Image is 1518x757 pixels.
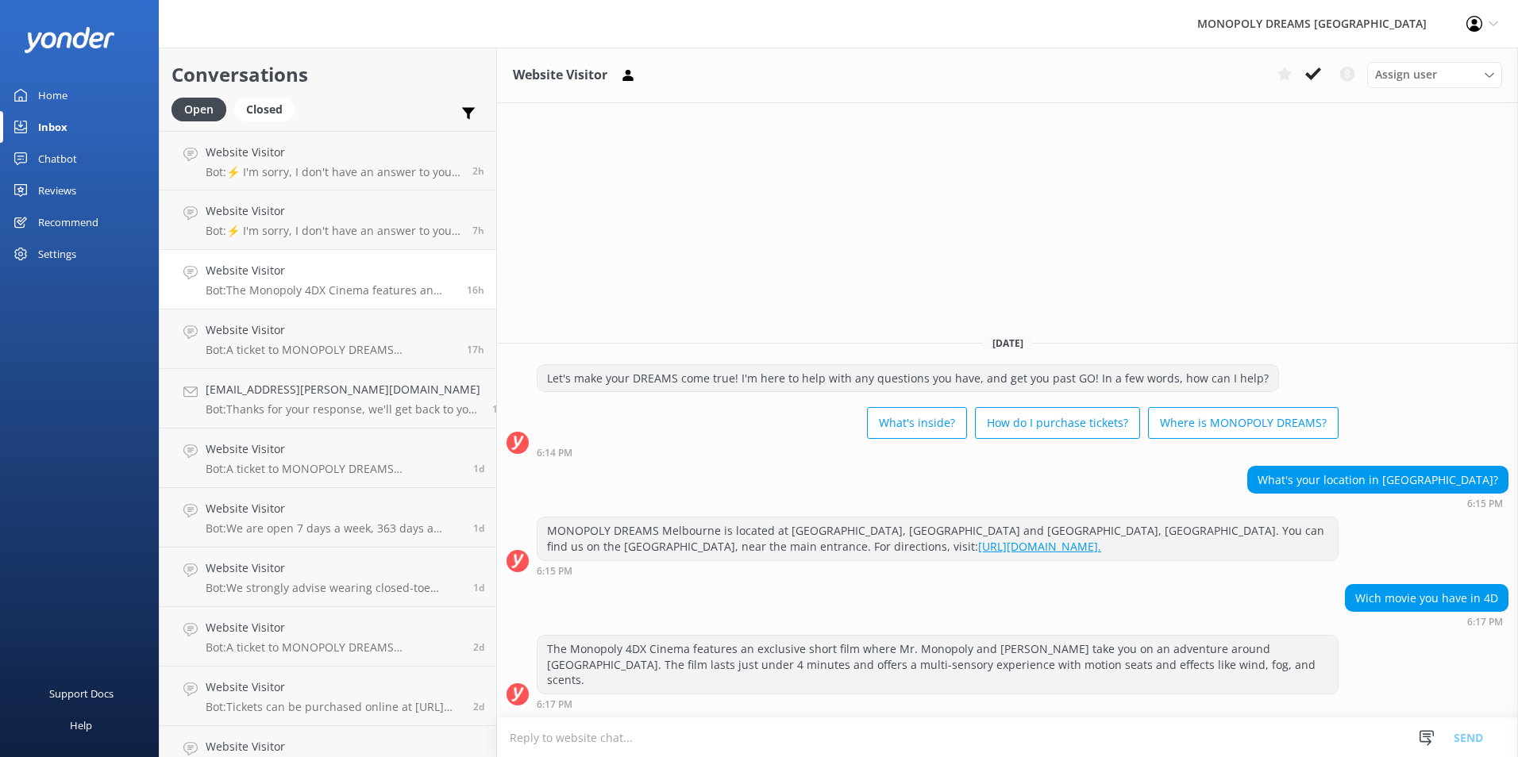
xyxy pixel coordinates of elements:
p: Bot: Tickets can be purchased online at [URL][DOMAIN_NAME] or at our admissions desk. It is highl... [206,700,461,714]
span: [DATE] [983,336,1033,350]
h4: Website Visitor [206,559,461,577]
span: Oct 04 2025 10:25am (UTC +11:00) Australia/Sydney [473,581,484,594]
span: Oct 05 2025 06:17pm (UTC +11:00) Australia/Sydney [467,283,484,297]
p: Bot: A ticket to MONOPOLY DREAMS [GEOGRAPHIC_DATA] includes access to both Mr. Monopoly’s Mansion... [206,462,461,476]
button: Where is MONOPOLY DREAMS? [1148,407,1339,439]
div: Help [70,709,92,741]
h4: [EMAIL_ADDRESS][PERSON_NAME][DOMAIN_NAME] [206,381,480,398]
a: Website VisitorBot:⚡ I'm sorry, I don't have an answer to your question. Could you please try rep... [160,190,496,250]
div: Recommend [38,206,98,238]
div: Open [171,98,226,121]
span: Oct 06 2025 08:36am (UTC +11:00) Australia/Sydney [472,164,484,178]
p: Bot: Thanks for your response, we'll get back to you as soon as we can during opening hours. [206,402,480,417]
div: Closed [234,98,295,121]
button: What's inside? [867,407,967,439]
div: Inbox [38,111,67,143]
p: Bot: ⚡ I'm sorry, I don't have an answer to your question. Could you please try rephrasing your q... [206,224,460,238]
div: Wich movie you have in 4D [1346,585,1508,612]
p: Bot: A ticket to MONOPOLY DREAMS [GEOGRAPHIC_DATA] includes access to both Mr. Monopoly’s Mansion... [206,640,461,655]
span: Oct 05 2025 05:20pm (UTC +11:00) Australia/Sydney [467,343,484,356]
h4: Website Visitor [206,321,455,339]
h4: Website Visitor [206,202,460,220]
strong: 6:17 PM [1467,617,1503,627]
p: Bot: We strongly advise wearing closed-toe shoes, with comfortable clothes that allow you to move... [206,581,461,595]
a: Website VisitorBot:Tickets can be purchased online at [URL][DOMAIN_NAME] or at our admissions des... [160,667,496,726]
p: Bot: A ticket to MONOPOLY DREAMS [GEOGRAPHIC_DATA] includes access to Mr. Monopoly’s Mansion and ... [206,343,455,357]
div: What's your location in [GEOGRAPHIC_DATA]? [1248,467,1508,494]
p: Bot: The Monopoly 4DX Cinema features an exclusive short film where Mr. Monopoly and [PERSON_NAME... [206,283,455,298]
h4: Website Visitor [206,738,461,755]
a: Open [171,100,234,117]
h4: Website Visitor [206,619,461,636]
div: Chatbot [38,143,77,175]
span: Oct 04 2025 08:18am (UTC +11:00) Australia/Sydney [473,640,484,654]
div: Home [38,79,67,111]
a: Website VisitorBot:⚡ I'm sorry, I don't have an answer to your question. Could you please try rep... [160,131,496,190]
a: [URL][DOMAIN_NAME]. [978,539,1101,554]
h3: Website Visitor [513,65,607,86]
h4: Website Visitor [206,262,455,279]
img: yonder-white-logo.png [24,27,115,53]
div: Oct 05 2025 06:14pm (UTC +11:00) Australia/Sydney [537,447,1339,458]
a: Website VisitorBot:We strongly advise wearing closed-toe shoes, with comfortable clothes that all... [160,548,496,607]
h4: Website Visitor [206,500,461,517]
span: Oct 03 2025 10:14pm (UTC +11:00) Australia/Sydney [473,700,484,713]
div: The Monopoly 4DX Cinema features an exclusive short film where Mr. Monopoly and [PERSON_NAME] tak... [537,636,1338,694]
span: Oct 05 2025 07:50am (UTC +11:00) Australia/Sydney [473,521,484,535]
div: Support Docs [49,678,114,709]
p: Bot: We are open 7 days a week, 363 days a year, and closed only on [DATE] and [DATE][DATE]. Ther... [206,521,461,536]
div: Let's make your DREAMS come true! I'm here to help with any questions you have, and get you past ... [537,365,1278,392]
p: Bot: ⚡ I'm sorry, I don't have an answer to your question. Could you please try rephrasing your q... [206,165,460,179]
h4: Website Visitor [206,678,461,696]
strong: 6:15 PM [537,567,572,576]
strong: 6:14 PM [537,448,572,458]
a: Website VisitorBot:The Monopoly 4DX Cinema features an exclusive short film where Mr. Monopoly an... [160,250,496,309]
a: Website VisitorBot:We are open 7 days a week, 363 days a year, and closed only on [DATE] and [DAT... [160,488,496,548]
h4: Website Visitor [206,144,460,161]
a: [EMAIL_ADDRESS][PERSON_NAME][DOMAIN_NAME]Bot:Thanks for your response, we'll get back to you as s... [160,369,496,428]
h4: Website Visitor [206,440,461,458]
div: Oct 05 2025 06:15pm (UTC +11:00) Australia/Sydney [537,565,1339,576]
div: Reviews [38,175,76,206]
a: Website VisitorBot:A ticket to MONOPOLY DREAMS [GEOGRAPHIC_DATA] includes access to both Mr. Mono... [160,428,496,488]
span: Oct 06 2025 03:18am (UTC +11:00) Australia/Sydney [472,224,484,237]
h2: Conversations [171,60,484,90]
div: Settings [38,238,76,270]
div: Oct 05 2025 06:15pm (UTC +11:00) Australia/Sydney [1247,498,1508,509]
strong: 6:17 PM [537,700,572,709]
div: Oct 05 2025 06:17pm (UTC +11:00) Australia/Sydney [537,698,1339,709]
a: Closed [234,100,302,117]
span: Oct 05 2025 10:42am (UTC +11:00) Australia/Sydney [473,462,484,475]
div: MONOPOLY DREAMS Melbourne is located at [GEOGRAPHIC_DATA], [GEOGRAPHIC_DATA] and [GEOGRAPHIC_DATA... [537,517,1338,559]
a: Website VisitorBot:A ticket to MONOPOLY DREAMS [GEOGRAPHIC_DATA] includes access to both Mr. Mono... [160,607,496,667]
div: Oct 05 2025 06:17pm (UTC +11:00) Australia/Sydney [1345,616,1508,627]
a: Website VisitorBot:A ticket to MONOPOLY DREAMS [GEOGRAPHIC_DATA] includes access to Mr. Monopoly’... [160,309,496,369]
div: Assign User [1367,62,1502,87]
span: Oct 05 2025 05:01pm (UTC +11:00) Australia/Sydney [492,402,510,416]
strong: 6:15 PM [1467,499,1503,509]
button: How do I purchase tickets? [975,407,1140,439]
span: Assign user [1375,66,1437,83]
